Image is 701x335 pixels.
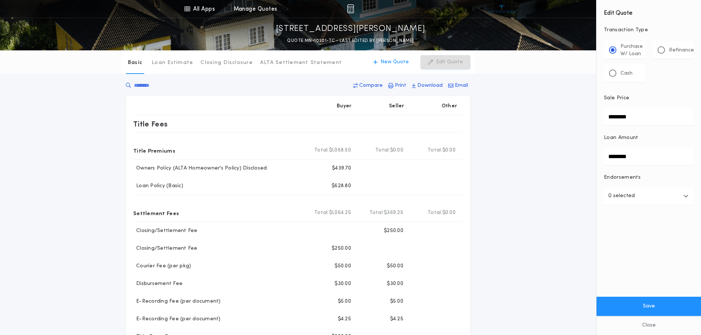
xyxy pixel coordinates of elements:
[389,103,404,110] p: Seller
[442,147,456,154] span: $0.00
[332,182,351,190] p: $628.80
[375,147,390,154] b: Total:
[133,207,179,219] p: Settlement Fees
[442,103,457,110] p: Other
[417,82,443,89] p: Download
[669,47,694,54] p: Refinance
[314,147,329,154] b: Total:
[329,209,351,217] span: $1,064.25
[428,209,442,217] b: Total:
[446,79,470,92] button: Email
[455,82,468,89] p: Email
[604,147,694,165] input: Loan Amount
[604,134,638,142] p: Loan Amount
[338,298,351,305] p: $5.00
[608,192,635,200] p: 0 selected
[620,43,643,58] p: Purchase W/ Loan
[332,165,351,172] p: $439.70
[133,316,221,323] p: E-Recording Fee (per document)
[428,147,442,154] b: Total:
[421,55,470,69] button: Edit Quote
[329,147,351,154] span: $1,068.50
[133,280,183,288] p: Disbursement Fee
[133,227,198,235] p: Closing/Settlement Fee
[337,103,351,110] p: Buyer
[436,58,463,66] p: Edit Quote
[386,79,408,92] button: Print
[604,108,694,125] input: Sale Price
[620,70,633,77] p: Cash
[133,298,221,305] p: E-Recording Fee (per document)
[359,82,383,89] p: Compare
[604,4,694,18] h4: Edit Quote
[334,263,351,270] p: $50.00
[380,58,409,66] p: New Quote
[133,263,191,270] p: Courier Fee (per pkg)
[334,280,351,288] p: $30.00
[604,187,694,205] button: 0 selected
[596,297,701,316] button: Save
[604,26,694,34] p: Transaction Type
[287,37,414,44] p: QUOTE MN-10201-TC - LAST EDITED BY [PERSON_NAME]
[604,95,629,102] p: Sale Price
[128,59,142,67] p: Basic
[338,316,351,323] p: $4.25
[351,79,385,92] button: Compare
[390,298,403,305] p: $5.00
[133,118,168,130] p: Title Fees
[332,245,351,252] p: $250.00
[410,79,445,92] button: Download
[133,145,175,156] p: Title Premiums
[133,182,183,190] p: Loan Policy (Basic)
[366,55,416,69] button: New Quote
[133,165,267,172] p: Owners Policy (ALTA Homeowner's Policy) Disclosed
[201,59,253,67] p: Closing Disclosure
[347,4,354,13] img: img
[314,209,329,217] b: Total:
[152,59,193,67] p: Loan Estimate
[488,5,516,13] img: vs-icon
[260,59,342,67] p: ALTA Settlement Statement
[390,316,403,323] p: $4.25
[387,280,403,288] p: $30.00
[390,147,403,154] span: $0.00
[387,263,403,270] p: $50.00
[384,209,403,217] span: $369.25
[133,245,198,252] p: Closing/Settlement Fee
[369,209,384,217] b: Total:
[596,316,701,335] button: Close
[276,23,425,35] p: [STREET_ADDRESS][PERSON_NAME]
[442,209,456,217] span: $0.00
[604,174,694,181] p: Endorsements
[384,227,403,235] p: $250.00
[395,82,406,89] p: Print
